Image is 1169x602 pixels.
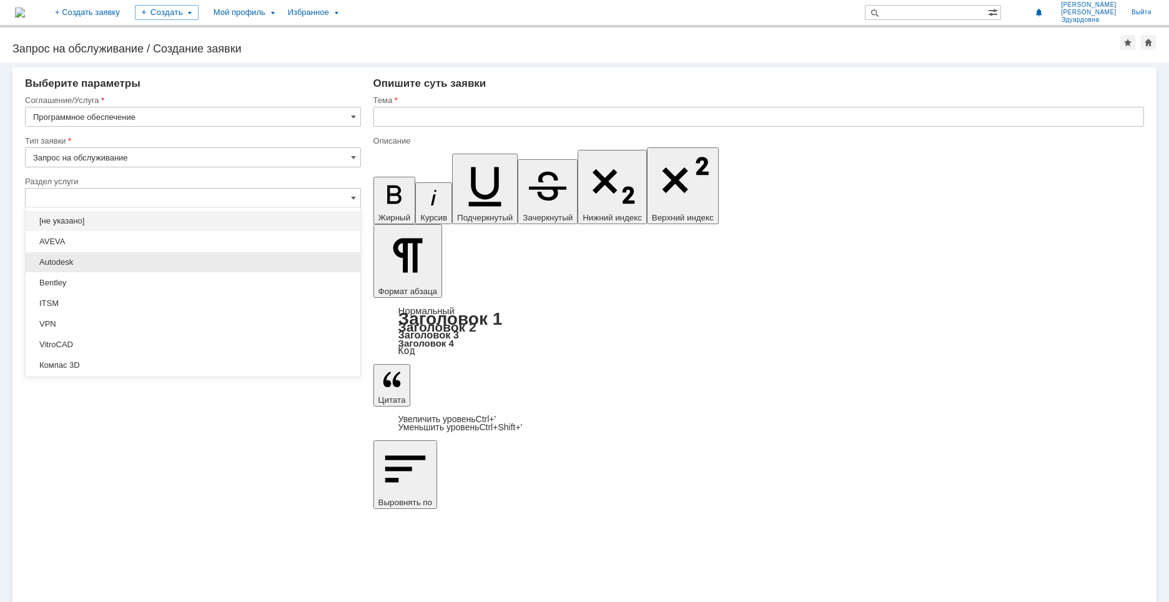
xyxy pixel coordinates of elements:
[398,329,459,340] a: Заголовок 3
[523,213,573,222] span: Зачеркнутый
[33,319,353,329] span: VPN
[583,213,642,222] span: Нижний индекс
[988,6,1000,17] span: Расширенный поиск
[25,137,358,145] div: Тип заявки
[415,182,452,224] button: Курсив
[398,338,454,348] a: Заголовок 4
[15,7,25,17] a: Перейти на домашнюю страницу
[476,414,496,424] span: Ctrl+'
[33,257,353,267] span: Autodesk
[398,422,523,432] a: Decrease
[25,96,358,104] div: Соглашение/Услуга
[33,299,353,308] span: ITSM
[378,287,437,296] span: Формат абзаца
[398,414,496,424] a: Increase
[378,498,432,507] span: Выровнять по
[1141,35,1156,50] div: Сделать домашней страницей
[378,213,411,222] span: Жирный
[33,340,353,350] span: VitroCAD
[373,177,416,224] button: Жирный
[135,5,199,20] div: Создать
[33,237,353,247] span: AVEVA
[1061,16,1117,24] span: Эдуардовна
[25,177,358,185] div: Раздел услуги
[398,309,503,328] a: Заголовок 1
[33,278,353,288] span: Bentley
[398,305,455,316] a: Нормальный
[398,320,476,334] a: Заголовок 2
[518,159,578,224] button: Зачеркнутый
[373,307,1144,355] div: Формат абзаца
[25,77,141,89] span: Выберите параметры
[1061,1,1117,9] span: [PERSON_NAME]
[652,213,714,222] span: Верхний индекс
[373,415,1144,432] div: Цитата
[373,364,411,407] button: Цитата
[420,213,447,222] span: Курсив
[373,224,442,298] button: Формат абзаца
[452,154,518,224] button: Подчеркнутый
[479,422,522,432] span: Ctrl+Shift+'
[457,213,513,222] span: Подчеркнутый
[647,147,719,224] button: Верхний индекс
[1120,35,1135,50] div: Добавить в избранное
[373,77,486,89] span: Опишите суть заявки
[373,440,437,509] button: Выровнять по
[12,42,1120,55] div: Запрос на обслуживание / Создание заявки
[378,395,406,405] span: Цитата
[398,345,415,357] a: Код
[373,96,1142,104] div: Тема
[33,216,353,226] span: [не указано]
[373,137,1142,145] div: Описание
[1061,9,1117,16] span: [PERSON_NAME]
[33,360,353,370] span: Компас 3D
[578,150,647,224] button: Нижний индекс
[15,7,25,17] img: logo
